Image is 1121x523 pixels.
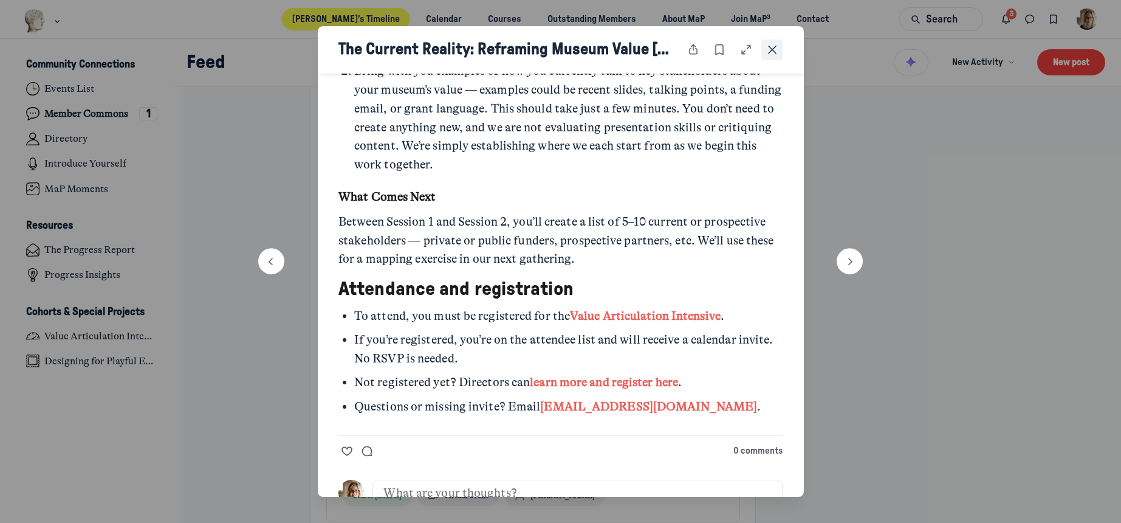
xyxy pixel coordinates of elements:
div: Between Session 1 and Session 2, you’ll create a list of 5–10 current or prospective stakeholders... [338,213,783,269]
button: 0 comments [733,445,783,458]
li: To attend, you must be registered for the . [354,307,783,326]
li: Questions or missing invite? Email . [354,398,783,417]
li: Bring with you examples of how you currently talk to key stakeholders about your museum’s value —... [354,62,783,175]
button: Open post in full page [735,40,756,61]
button: Comment on The Current Reality: Reframing Museum Value [VAI Session 1] [358,443,376,460]
button: Close post [761,40,783,61]
button: Share post [683,40,704,61]
h3: Attendance and registration [338,278,783,300]
h4: The Current Reality: Reframing Museum Value [VAI Session 1] [338,40,673,59]
li: If you’re registered, you’re on the attendee list and will receive a calendar invite. No RSVP is ... [354,331,783,369]
a: Value Articulation Intensive [570,309,721,323]
li: Not registered yet? Directors can . [354,373,783,392]
a: learn more and register here [530,375,678,389]
strong: What Comes Next [338,190,436,204]
button: Like the The Current Reality: Reframing Museum Value [VAI Session 1] post [338,443,356,460]
a: [EMAIL_ADDRESS][DOMAIN_NAME] [540,400,757,414]
button: Bookmark post [709,40,730,61]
